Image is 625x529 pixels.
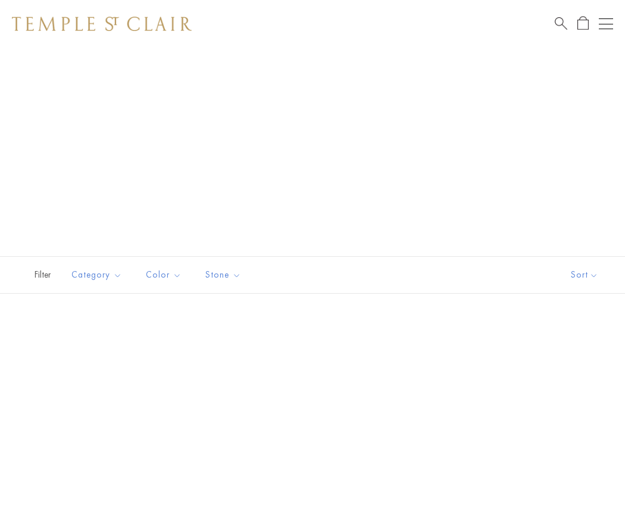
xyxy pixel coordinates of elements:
[555,16,567,31] a: Search
[196,262,250,288] button: Stone
[199,267,250,282] span: Stone
[544,257,625,293] button: Show sort by
[577,16,589,31] a: Open Shopping Bag
[62,262,131,288] button: Category
[65,267,131,282] span: Category
[140,267,190,282] span: Color
[599,17,613,31] button: Open navigation
[137,262,190,288] button: Color
[12,17,192,31] img: Temple St. Clair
